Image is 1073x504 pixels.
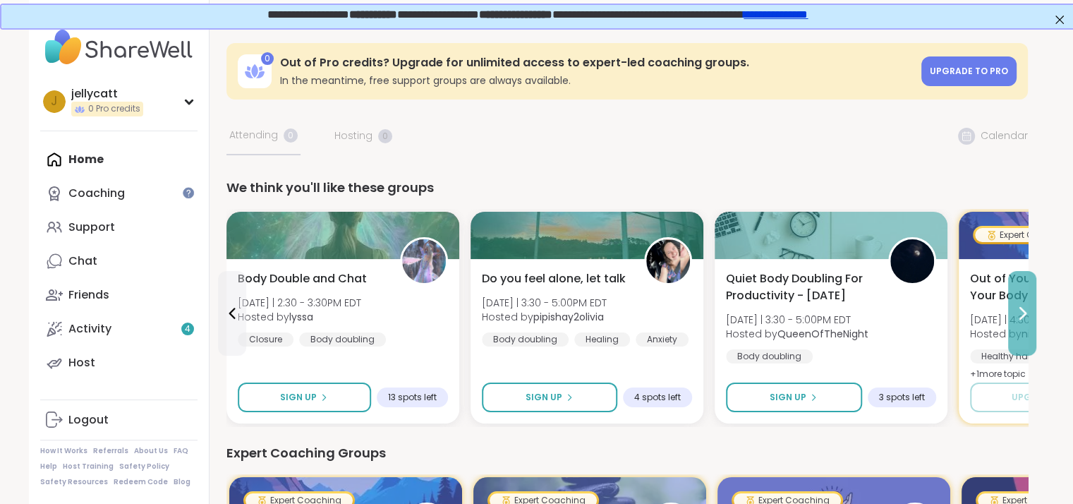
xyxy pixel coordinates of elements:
[636,332,689,347] div: Anxiety
[68,186,125,201] div: Coaching
[40,477,108,487] a: Safety Resources
[280,391,317,404] span: Sign Up
[93,446,128,456] a: Referrals
[879,392,925,403] span: 3 spots left
[174,446,188,456] a: FAQ
[114,477,168,487] a: Redeem Code
[51,92,57,111] span: j
[402,239,446,283] img: lyssa
[40,278,198,312] a: Friends
[71,86,143,102] div: jellycatt
[134,446,168,456] a: About Us
[226,178,1028,198] div: We think you'll like these groups
[634,392,681,403] span: 4 spots left
[40,462,57,472] a: Help
[68,253,97,269] div: Chat
[726,313,868,327] span: [DATE] | 3:30 - 5:00PM EDT
[68,355,95,371] div: Host
[119,462,169,472] a: Safety Policy
[482,310,607,324] span: Hosted by
[40,244,198,278] a: Chat
[238,332,293,347] div: Closure
[40,176,198,210] a: Coaching
[183,187,194,198] iframe: Spotlight
[68,412,109,428] div: Logout
[388,392,437,403] span: 13 spots left
[261,52,274,65] div: 0
[68,220,115,235] div: Support
[68,321,111,337] div: Activity
[40,446,87,456] a: How It Works
[482,332,569,347] div: Body doubling
[482,383,617,412] button: Sign Up
[526,391,562,404] span: Sign Up
[88,103,140,115] span: 0 Pro credits
[40,403,198,437] a: Logout
[921,56,1017,86] a: Upgrade to Pro
[280,55,913,71] h3: Out of Pro credits? Upgrade for unlimited access to expert-led coaching groups.
[40,346,198,380] a: Host
[726,383,862,412] button: Sign Up
[40,23,198,72] img: ShareWell Nav Logo
[280,73,913,88] h3: In the meantime, free support groups are always available.
[40,312,198,346] a: Activity4
[574,332,630,347] div: Healing
[726,327,868,341] span: Hosted by
[299,332,386,347] div: Body doubling
[482,270,626,287] span: Do you feel alone, let talk
[63,462,114,472] a: Host Training
[646,239,690,283] img: pipishay2olivia
[238,383,371,412] button: Sign Up
[185,323,190,335] span: 4
[482,296,607,310] span: [DATE] | 3:30 - 5:00PM EDT
[726,270,873,304] span: Quiet Body Doubling For Productivity - [DATE]
[289,310,313,324] b: lyssa
[238,296,361,310] span: [DATE] | 2:30 - 3:30PM EDT
[238,310,361,324] span: Hosted by
[533,310,604,324] b: pipishay2olivia
[226,443,1028,463] div: Expert Coaching Groups
[770,391,806,404] span: Sign Up
[890,239,934,283] img: QueenOfTheNight
[726,349,813,364] div: Body doubling
[40,210,198,244] a: Support
[930,65,1008,77] span: Upgrade to Pro
[174,477,190,487] a: Blog
[970,349,1055,364] div: Healthy habits
[68,287,109,303] div: Friends
[238,270,367,287] span: Body Double and Chat
[777,327,868,341] b: QueenOfTheNight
